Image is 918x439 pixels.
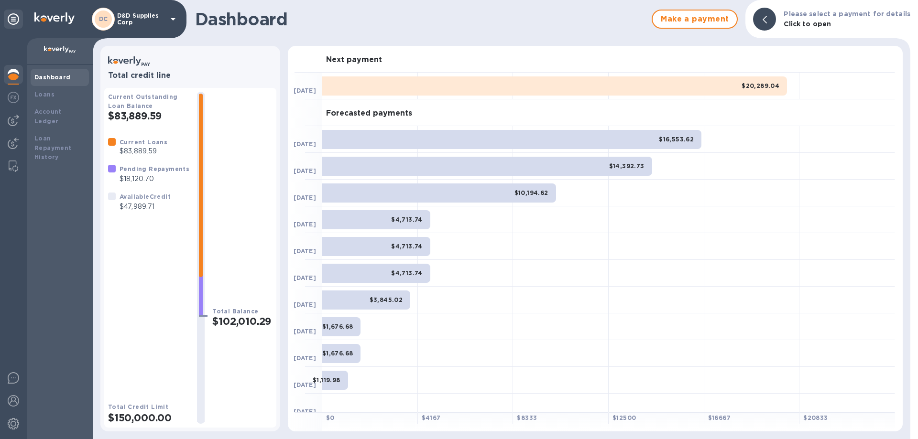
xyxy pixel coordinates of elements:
[294,87,316,94] b: [DATE]
[99,15,108,22] b: DC
[391,216,423,223] b: $4,713.74
[391,243,423,250] b: $4,713.74
[517,414,537,421] b: $ 8333
[612,414,636,421] b: $ 12500
[294,221,316,228] b: [DATE]
[803,414,828,421] b: $ 20833
[108,71,273,80] h3: Total credit line
[294,408,316,415] b: [DATE]
[391,269,423,277] b: $4,713.74
[195,9,647,29] h1: Dashboard
[370,296,403,303] b: $3,845.02
[659,136,694,143] b: $16,553.62
[422,414,441,421] b: $ 4167
[322,323,353,330] b: $1,676.68
[120,139,167,146] b: Current Loans
[652,10,738,29] button: Make a payment
[609,162,645,170] b: $14,392.73
[660,13,729,25] span: Make a payment
[34,108,62,125] b: Account Ledger
[326,414,335,421] b: $ 0
[784,10,910,18] b: Please select a payment for details
[120,165,189,172] b: Pending Repayments
[326,109,412,118] h3: Forecasted payments
[708,414,731,421] b: $ 16667
[294,167,316,174] b: [DATE]
[294,247,316,255] b: [DATE]
[120,202,171,212] p: $47,989.71
[34,91,55,98] b: Loans
[326,55,382,64] h3: Next payment
[294,194,316,201] b: [DATE]
[108,412,189,424] h2: $150,000.00
[742,82,779,89] b: $20,289.04
[212,315,273,327] h2: $102,010.29
[117,12,165,26] p: D&D Supplies Corp
[108,93,178,109] b: Current Outstanding Loan Balance
[294,274,316,281] b: [DATE]
[34,74,71,81] b: Dashboard
[120,174,189,184] p: $18,120.70
[514,189,548,196] b: $10,194.62
[294,328,316,335] b: [DATE]
[34,12,75,24] img: Logo
[294,354,316,362] b: [DATE]
[294,140,316,148] b: [DATE]
[4,10,23,29] div: Unpin categories
[294,381,316,388] b: [DATE]
[313,376,340,384] b: $1,119.98
[294,301,316,308] b: [DATE]
[8,92,19,103] img: Foreign exchange
[120,193,171,200] b: Available Credit
[120,146,167,156] p: $83,889.59
[784,20,831,28] b: Click to open
[108,403,168,410] b: Total Credit Limit
[212,308,258,315] b: Total Balance
[108,110,189,122] h2: $83,889.59
[34,135,72,161] b: Loan Repayment History
[322,350,353,357] b: $1,676.68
